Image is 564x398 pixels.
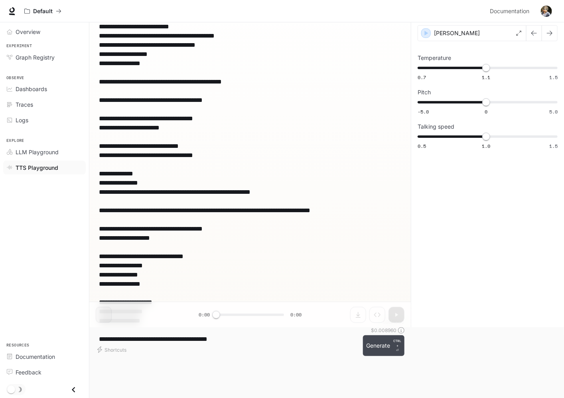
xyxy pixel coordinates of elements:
[16,28,40,36] span: Overview
[393,338,401,353] p: ⏎
[485,108,487,115] span: 0
[3,25,86,39] a: Overview
[487,3,535,19] a: Documentation
[16,100,33,109] span: Traces
[418,74,426,81] span: 0.7
[3,82,86,96] a: Dashboards
[393,338,401,348] p: CTRL +
[3,145,86,159] a: LLM Playground
[418,143,426,149] span: 0.5
[3,50,86,64] a: Graph Registry
[33,8,53,15] p: Default
[434,29,480,37] p: [PERSON_NAME]
[16,116,28,124] span: Logs
[3,113,86,127] a: Logs
[490,6,529,16] span: Documentation
[418,90,431,95] p: Pitch
[96,343,130,356] button: Shortcuts
[541,6,552,17] img: User avatar
[16,148,59,156] span: LLM Playground
[418,17,432,22] p: Voice
[482,74,490,81] span: 1.1
[418,124,454,129] p: Talking speed
[16,85,47,93] span: Dashboards
[418,108,429,115] span: -5.0
[549,143,558,149] span: 1.5
[363,335,404,356] button: GenerateCTRL +⏎
[16,163,58,172] span: TTS Playground
[538,3,554,19] button: User avatar
[482,143,490,149] span: 1.0
[549,74,558,81] span: 1.5
[3,161,86,175] a: TTS Playground
[549,108,558,115] span: 5.0
[3,98,86,111] a: Traces
[21,3,65,19] button: All workspaces
[16,53,55,62] span: Graph Registry
[418,55,451,61] p: Temperature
